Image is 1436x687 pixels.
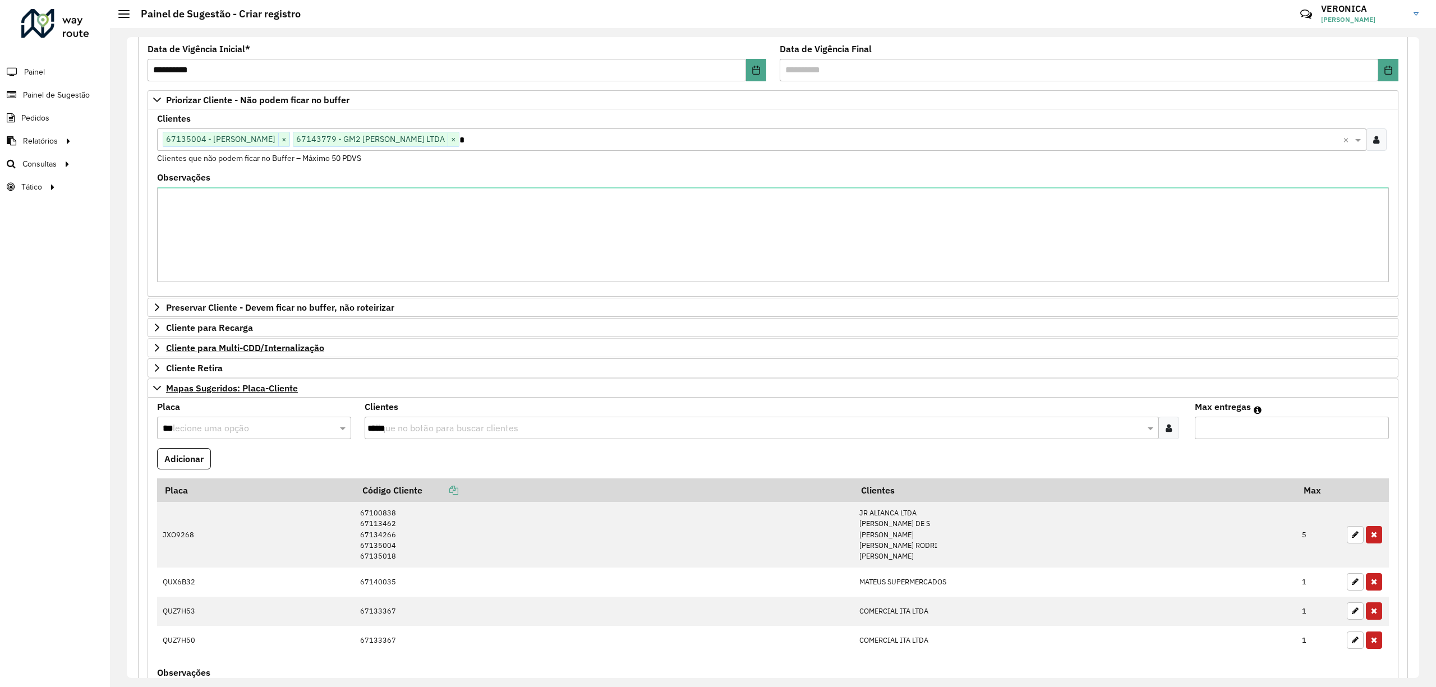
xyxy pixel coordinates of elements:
[1296,478,1341,502] th: Max
[1296,568,1341,597] td: 1
[355,597,854,626] td: 67133367
[148,90,1398,109] a: Priorizar Cliente - Não podem ficar no buffer
[355,502,854,567] td: 67100838 67113462 67134266 67135004 67135018
[1254,405,1262,414] em: Máximo de clientes que serão colocados na mesma rota com os clientes informados
[1378,59,1398,81] button: Choose Date
[278,133,289,146] span: ×
[355,568,854,597] td: 67140035
[157,400,180,413] label: Placa
[148,42,250,56] label: Data de Vigência Inicial
[157,626,355,655] td: QUZ7H50
[853,626,1296,655] td: COMERCIAL ITA LTDA
[24,66,45,78] span: Painel
[166,303,394,312] span: Preservar Cliente - Devem ficar no buffer, não roteirizar
[157,448,211,469] button: Adicionar
[148,109,1398,297] div: Priorizar Cliente - Não podem ficar no buffer
[355,626,854,655] td: 67133367
[148,358,1398,377] a: Cliente Retira
[422,485,458,496] a: Copiar
[166,95,349,104] span: Priorizar Cliente - Não podem ficar no buffer
[293,132,448,146] span: 67143779 - GM2 [PERSON_NAME] LTDA
[157,153,361,163] small: Clientes que não podem ficar no Buffer – Máximo 50 PDVS
[355,478,854,502] th: Código Cliente
[166,323,253,332] span: Cliente para Recarga
[780,42,872,56] label: Data de Vigência Final
[130,8,301,20] h2: Painel de Sugestão - Criar registro
[1296,502,1341,567] td: 5
[1343,133,1352,146] span: Clear all
[1294,2,1318,26] a: Contato Rápido
[1321,15,1405,25] span: [PERSON_NAME]
[1195,400,1251,413] label: Max entregas
[448,133,459,146] span: ×
[853,568,1296,597] td: MATEUS SUPERMERCADOS
[148,298,1398,317] a: Preservar Cliente - Devem ficar no buffer, não roteirizar
[365,400,398,413] label: Clientes
[23,135,58,147] span: Relatórios
[853,478,1296,502] th: Clientes
[746,59,766,81] button: Choose Date
[22,158,57,170] span: Consultas
[166,363,223,372] span: Cliente Retira
[23,89,90,101] span: Painel de Sugestão
[157,478,355,502] th: Placa
[157,502,355,567] td: JXO9268
[1296,626,1341,655] td: 1
[157,666,210,679] label: Observações
[148,379,1398,398] a: Mapas Sugeridos: Placa-Cliente
[1296,597,1341,626] td: 1
[166,343,324,352] span: Cliente para Multi-CDD/Internalização
[163,132,278,146] span: 67135004 - [PERSON_NAME]
[157,112,191,125] label: Clientes
[157,170,210,184] label: Observações
[21,112,49,124] span: Pedidos
[157,597,355,626] td: QUZ7H53
[148,338,1398,357] a: Cliente para Multi-CDD/Internalização
[853,502,1296,567] td: JR ALIANCA LTDA [PERSON_NAME] DE S [PERSON_NAME] [PERSON_NAME] RODRI [PERSON_NAME]
[1321,3,1405,14] h3: VERONICA
[148,318,1398,337] a: Cliente para Recarga
[166,384,298,393] span: Mapas Sugeridos: Placa-Cliente
[157,568,355,597] td: QUX6B32
[21,181,42,193] span: Tático
[853,597,1296,626] td: COMERCIAL ITA LTDA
